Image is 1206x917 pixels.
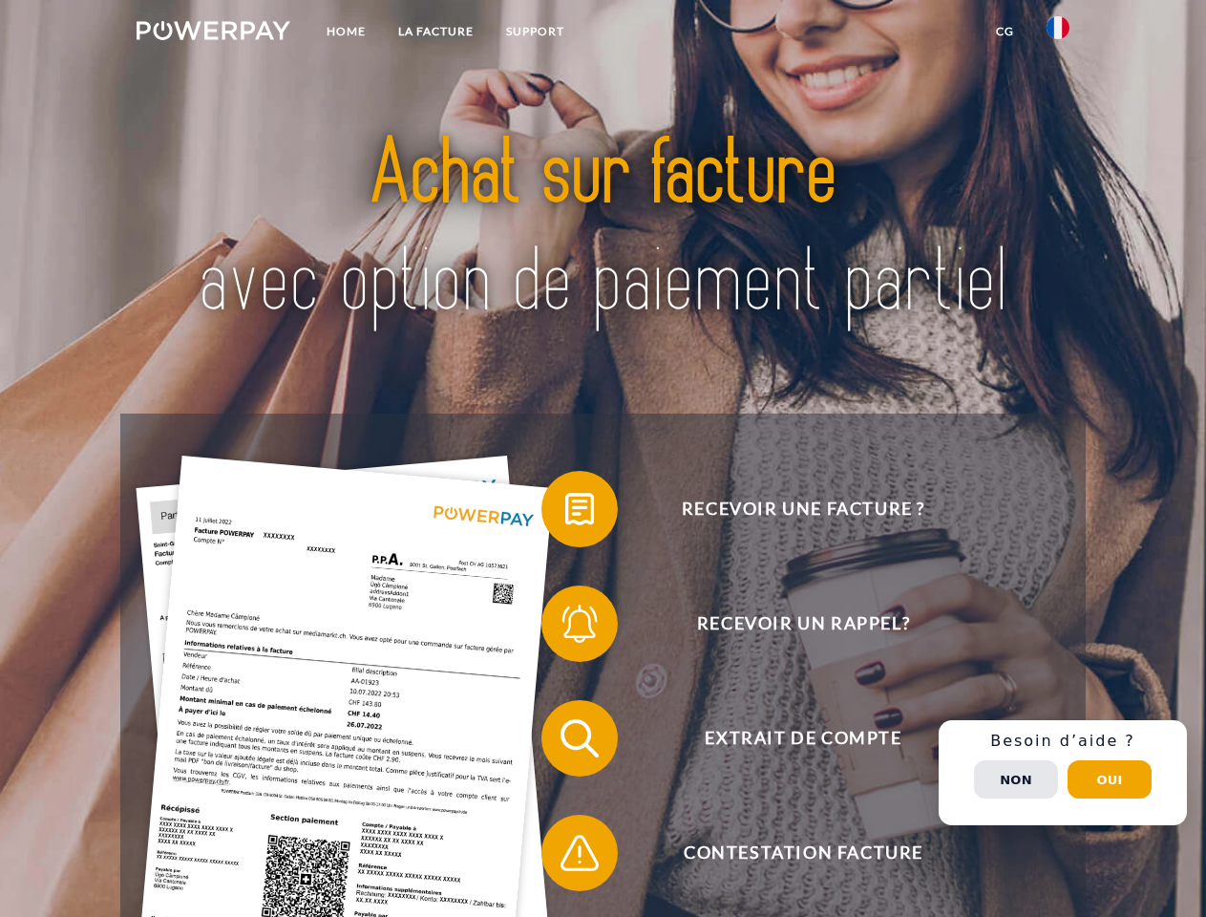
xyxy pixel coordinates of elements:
span: Recevoir un rappel? [569,586,1037,662]
a: Support [490,14,581,49]
span: Recevoir une facture ? [569,471,1037,547]
img: fr [1047,16,1069,39]
span: Contestation Facture [569,815,1037,891]
button: Contestation Facture [541,815,1038,891]
img: title-powerpay_fr.svg [182,92,1024,366]
img: qb_warning.svg [556,829,603,877]
button: Oui [1068,760,1152,799]
button: Recevoir un rappel? [541,586,1038,662]
button: Recevoir une facture ? [541,471,1038,547]
img: qb_search.svg [556,714,603,762]
div: Schnellhilfe [939,720,1187,825]
img: logo-powerpay-white.svg [137,21,290,40]
a: Home [310,14,382,49]
h3: Besoin d’aide ? [950,732,1175,751]
span: Extrait de compte [569,700,1037,777]
a: LA FACTURE [382,14,490,49]
button: Non [974,760,1058,799]
img: qb_bill.svg [556,485,603,533]
a: CG [980,14,1030,49]
img: qb_bell.svg [556,600,603,648]
button: Extrait de compte [541,700,1038,777]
